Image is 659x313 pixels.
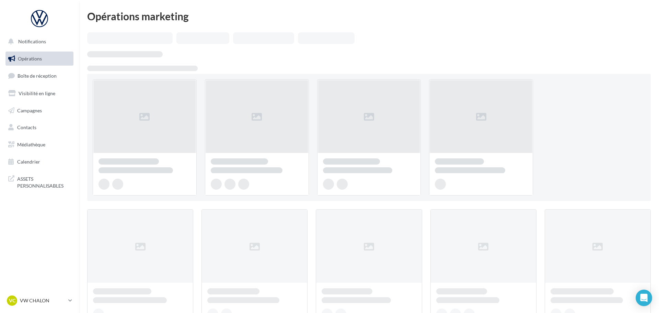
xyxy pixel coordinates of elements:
span: Contacts [17,124,36,130]
a: Opérations [4,52,75,66]
a: Visibilité en ligne [4,86,75,101]
p: VW CHALON [20,297,66,304]
span: Boîte de réception [18,73,57,79]
a: VC VW CHALON [5,294,73,307]
span: Calendrier [17,159,40,165]
span: Visibilité en ligne [19,90,55,96]
span: ASSETS PERSONNALISABLES [17,174,71,189]
a: Campagnes [4,103,75,118]
a: Calendrier [4,155,75,169]
span: Médiathèque [17,142,45,147]
a: Contacts [4,120,75,135]
span: Campagnes [17,107,42,113]
a: Médiathèque [4,137,75,152]
div: Opérations marketing [87,11,651,21]
div: Open Intercom Messenger [636,290,652,306]
a: ASSETS PERSONNALISABLES [4,171,75,192]
span: VC [9,297,15,304]
button: Notifications [4,34,72,49]
a: Boîte de réception [4,68,75,83]
span: Notifications [18,38,46,44]
span: Opérations [18,56,42,62]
